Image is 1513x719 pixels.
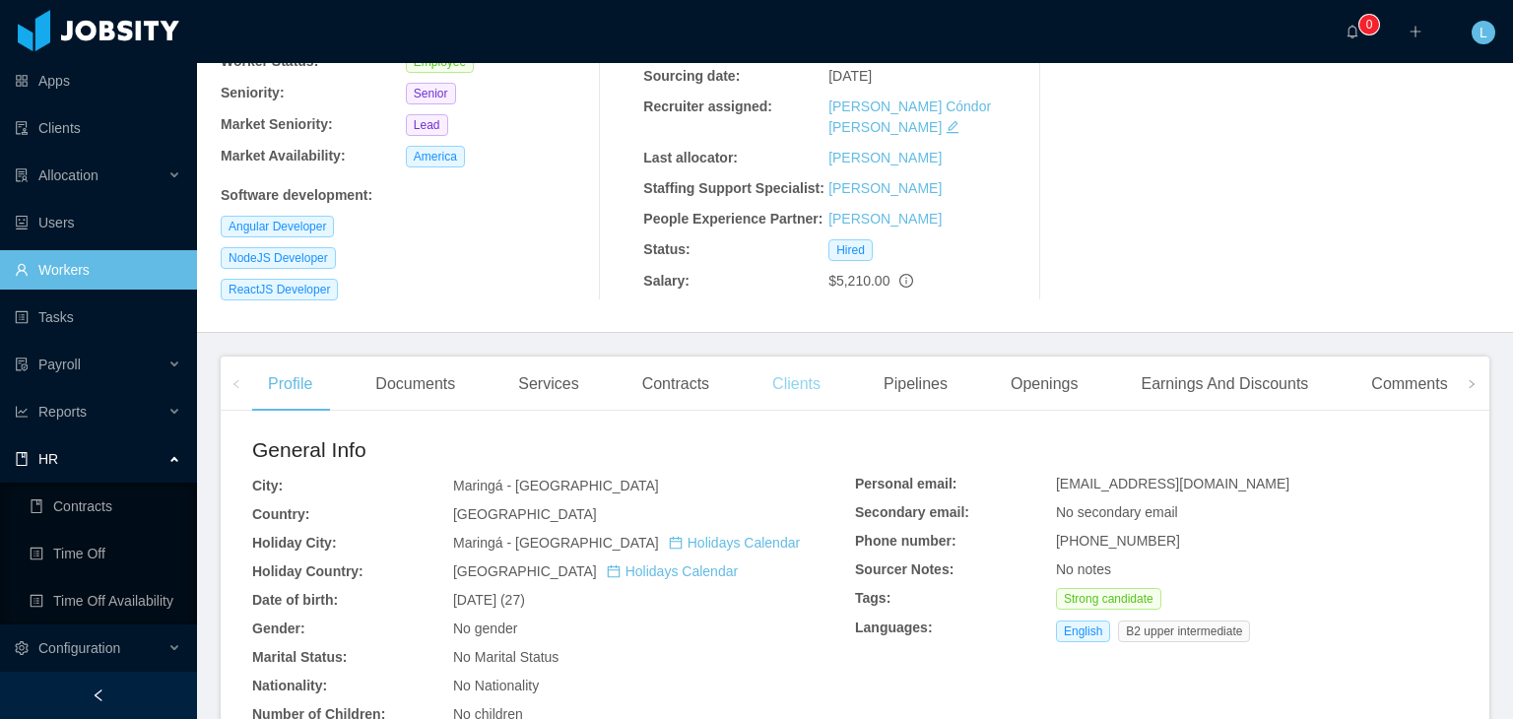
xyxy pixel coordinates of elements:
[15,108,181,148] a: icon: auditClients
[643,150,738,165] b: Last allocator:
[30,534,181,573] a: icon: profileTime Off
[231,379,241,389] i: icon: left
[828,273,889,289] span: $5,210.00
[252,621,305,636] b: Gender:
[669,535,800,551] a: icon: calendarHolidays Calendar
[252,535,337,551] b: Holiday City:
[1118,621,1250,642] span: B2 upper intermediate
[453,478,659,493] span: Maringá - [GEOGRAPHIC_DATA]
[855,561,954,577] b: Sourcer Notes:
[15,358,29,371] i: icon: file-protect
[828,211,942,227] a: [PERSON_NAME]
[643,241,690,257] b: Status:
[855,504,969,520] b: Secondary email:
[1467,379,1477,389] i: icon: right
[1056,588,1161,610] span: Strong candidate
[15,203,181,242] a: icon: robotUsers
[252,678,327,693] b: Nationality:
[406,146,465,167] span: America
[221,187,372,203] b: Software development :
[855,590,890,606] b: Tags:
[360,357,471,412] div: Documents
[1056,504,1178,520] span: No secondary email
[828,239,873,261] span: Hired
[502,357,594,412] div: Services
[995,357,1094,412] div: Openings
[643,273,690,289] b: Salary:
[15,641,29,655] i: icon: setting
[607,563,738,579] a: icon: calendarHolidays Calendar
[252,649,347,665] b: Marital Status:
[453,621,517,636] span: No gender
[15,405,29,419] i: icon: line-chart
[15,297,181,337] a: icon: profileTasks
[607,564,621,578] i: icon: calendar
[221,279,338,300] span: ReactJS Developer
[221,85,285,100] b: Seniority:
[643,211,822,227] b: People Experience Partner:
[1409,25,1422,38] i: icon: plus
[252,357,328,412] div: Profile
[38,167,99,183] span: Allocation
[453,592,525,608] span: [DATE] (27)
[855,533,956,549] b: Phone number:
[38,404,87,420] span: Reports
[1359,15,1379,34] sup: 0
[1056,561,1111,577] span: No notes
[828,150,942,165] a: [PERSON_NAME]
[406,114,448,136] span: Lead
[756,357,836,412] div: Clients
[38,357,81,372] span: Payroll
[252,563,363,579] b: Holiday Country:
[38,640,120,656] span: Configuration
[252,478,283,493] b: City:
[15,250,181,290] a: icon: userWorkers
[828,98,991,135] a: [PERSON_NAME] Cóndor [PERSON_NAME]
[15,61,181,100] a: icon: appstoreApps
[855,476,957,491] b: Personal email:
[221,247,336,269] span: NodeJS Developer
[1056,533,1180,549] span: [PHONE_NUMBER]
[946,120,959,134] i: icon: edit
[453,649,559,665] span: No Marital Status
[252,592,338,608] b: Date of birth:
[30,487,181,526] a: icon: bookContracts
[453,563,738,579] span: [GEOGRAPHIC_DATA]
[15,452,29,466] i: icon: book
[643,180,824,196] b: Staffing Support Specialist:
[855,620,933,635] b: Languages:
[868,357,963,412] div: Pipelines
[669,536,683,550] i: icon: calendar
[1480,21,1487,44] span: L
[643,98,772,114] b: Recruiter assigned:
[453,678,539,693] span: No Nationality
[221,148,346,163] b: Market Availability:
[252,506,309,522] b: Country:
[1346,25,1359,38] i: icon: bell
[406,83,456,104] span: Senior
[643,68,740,84] b: Sourcing date:
[1125,357,1324,412] div: Earnings And Discounts
[252,434,855,466] h2: General Info
[30,581,181,621] a: icon: profileTime Off Availability
[1056,621,1110,642] span: English
[38,451,58,467] span: HR
[1355,357,1463,412] div: Comments
[221,116,333,132] b: Market Seniority:
[15,168,29,182] i: icon: solution
[453,506,597,522] span: [GEOGRAPHIC_DATA]
[626,357,725,412] div: Contracts
[828,68,872,84] span: [DATE]
[899,274,913,288] span: info-circle
[828,180,942,196] a: [PERSON_NAME]
[453,535,800,551] span: Maringá - [GEOGRAPHIC_DATA]
[1056,476,1289,491] span: [EMAIL_ADDRESS][DOMAIN_NAME]
[221,216,334,237] span: Angular Developer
